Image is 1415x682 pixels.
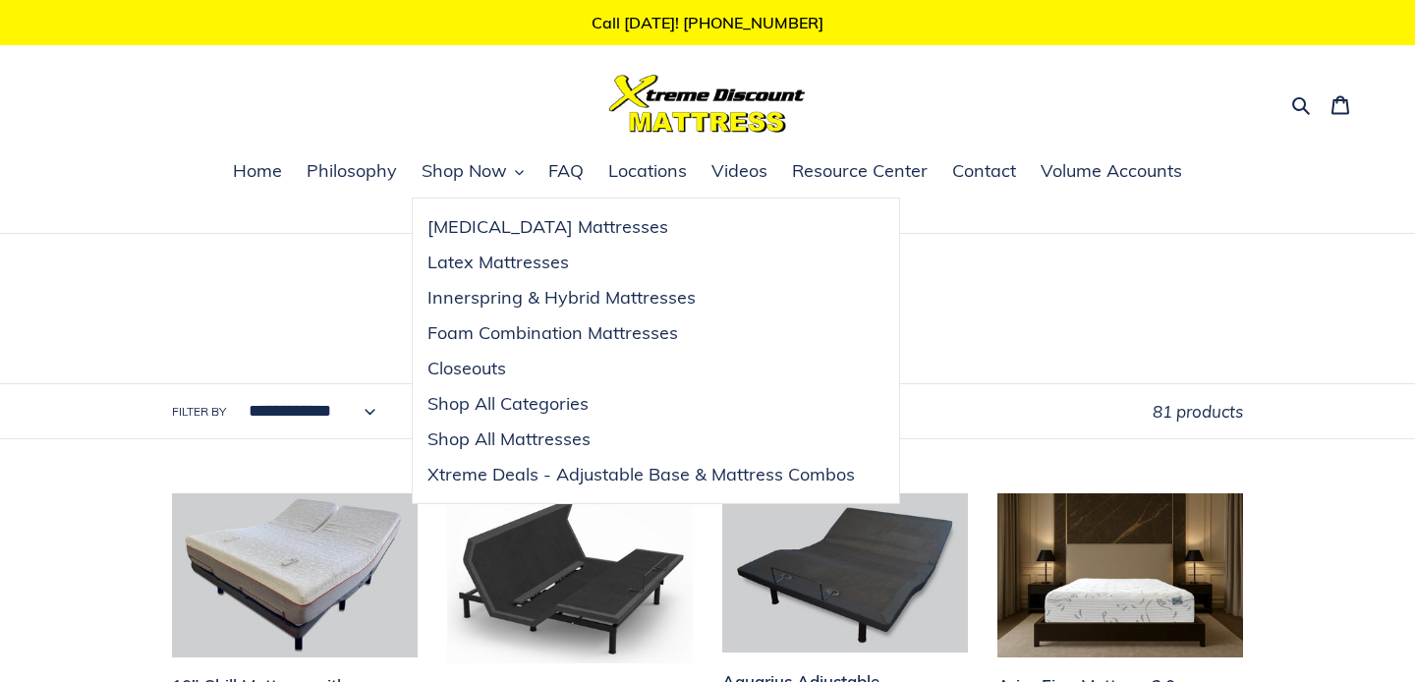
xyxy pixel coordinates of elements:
a: Volume Accounts [1031,157,1192,187]
a: Videos [702,157,777,187]
a: Shop All Mattresses [413,422,870,457]
span: Videos [711,159,767,183]
a: Home [223,157,292,187]
span: Closeouts [427,357,506,380]
span: Shop All Mattresses [427,427,591,451]
a: Closeouts [413,351,870,386]
a: FAQ [538,157,594,187]
span: Home [233,159,282,183]
button: Shop Now [412,157,534,187]
span: Resource Center [792,159,928,183]
span: Innerspring & Hybrid Mattresses [427,286,696,310]
a: Resource Center [782,157,937,187]
img: Xtreme Discount Mattress [609,75,806,133]
span: Locations [608,159,687,183]
a: [MEDICAL_DATA] Mattresses [413,209,870,245]
label: Filter by [172,403,226,421]
a: Philosophy [297,157,407,187]
span: Contact [952,159,1016,183]
a: Latex Mattresses [413,245,870,280]
a: Contact [942,157,1026,187]
a: Foam Combination Mattresses [413,315,870,351]
span: 81 products [1153,401,1243,422]
span: Philosophy [307,159,397,183]
a: Locations [598,157,697,187]
span: Shop Now [422,159,507,183]
a: Shop All Categories [413,386,870,422]
span: Xtreme Deals - Adjustable Base & Mattress Combos [427,463,855,486]
span: Latex Mattresses [427,251,569,274]
span: Foam Combination Mattresses [427,321,678,345]
a: Xtreme Deals - Adjustable Base & Mattress Combos [413,457,870,492]
span: FAQ [548,159,584,183]
span: [MEDICAL_DATA] Mattresses [427,215,668,239]
span: Shop All Categories [427,392,589,416]
a: Innerspring & Hybrid Mattresses [413,280,870,315]
span: Volume Accounts [1041,159,1182,183]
